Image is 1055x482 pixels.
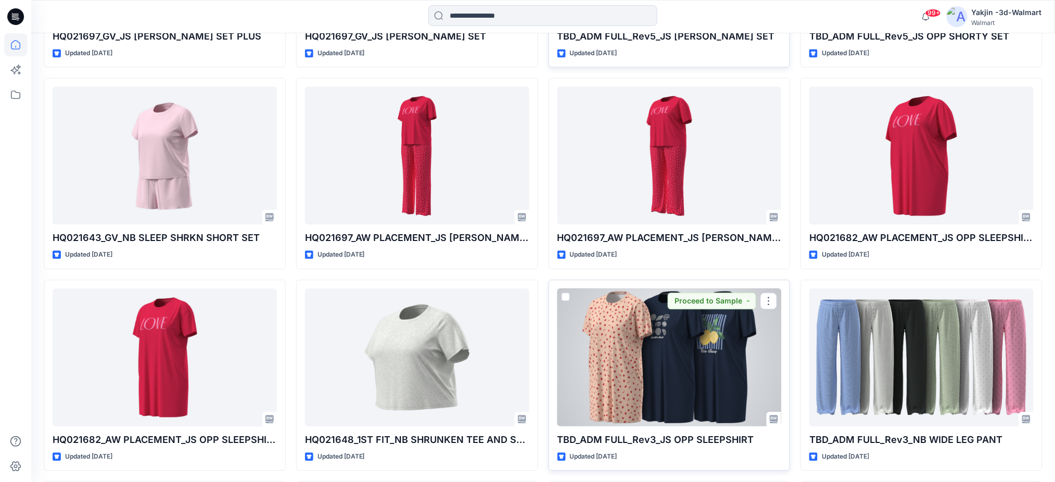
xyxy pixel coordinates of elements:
[53,30,277,44] p: HQ021697_GV_JS [PERSON_NAME] SET PLUS
[65,452,112,463] p: Updated [DATE]
[305,231,529,246] p: HQ021697_AW PLACEMENT_JS [PERSON_NAME] SET
[925,9,941,17] span: 99+
[809,433,1034,448] p: TBD_ADM FULL_Rev3_NB WIDE LEG PANT
[822,48,869,59] p: Updated [DATE]
[53,231,277,246] p: HQ021643_GV_NB SLEEP SHRKN SHORT SET
[809,289,1034,427] a: TBD_ADM FULL_Rev3_NB WIDE LEG PANT
[317,48,365,59] p: Updated [DATE]
[557,30,782,44] p: TBD_ADM FULL_Rev5_JS [PERSON_NAME] SET
[809,231,1034,246] p: HQ021682_AW PLACEMENT_JS OPP SLEEPSHIRT_PLUS
[557,433,782,448] p: TBD_ADM FULL_Rev3_JS OPP SLEEPSHIRT
[317,452,365,463] p: Updated [DATE]
[65,250,112,261] p: Updated [DATE]
[570,250,617,261] p: Updated [DATE]
[570,452,617,463] p: Updated [DATE]
[305,30,529,44] p: HQ021697_GV_JS [PERSON_NAME] SET
[809,87,1034,225] a: HQ021682_AW PLACEMENT_JS OPP SLEEPSHIRT_PLUS
[557,231,782,246] p: HQ021697_AW PLACEMENT_JS [PERSON_NAME] SET PLUS
[65,48,112,59] p: Updated [DATE]
[809,30,1034,44] p: TBD_ADM FULL_Rev5_JS OPP SHORTY SET
[53,87,277,225] a: HQ021643_GV_NB SLEEP SHRKN SHORT SET
[570,48,617,59] p: Updated [DATE]
[305,87,529,225] a: HQ021697_AW PLACEMENT_JS OPP PJ SET
[972,19,1042,27] div: Walmart
[947,6,968,27] img: avatar
[53,433,277,448] p: HQ021682_AW PLACEMENT_JS OPP SLEEPSHIRT
[822,250,869,261] p: Updated [DATE]
[305,433,529,448] p: HQ021648_1ST FIT_NB SHRUNKEN TEE AND SHORT_TEE
[305,289,529,427] a: HQ021648_1ST FIT_NB SHRUNKEN TEE AND SHORT_TEE
[557,289,782,427] a: TBD_ADM FULL_Rev3_JS OPP SLEEPSHIRT
[53,289,277,427] a: HQ021682_AW PLACEMENT_JS OPP SLEEPSHIRT
[317,250,365,261] p: Updated [DATE]
[972,6,1042,19] div: Yakjin -3d-Walmart
[822,452,869,463] p: Updated [DATE]
[557,87,782,225] a: HQ021697_AW PLACEMENT_JS OPP PJ SET PLUS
